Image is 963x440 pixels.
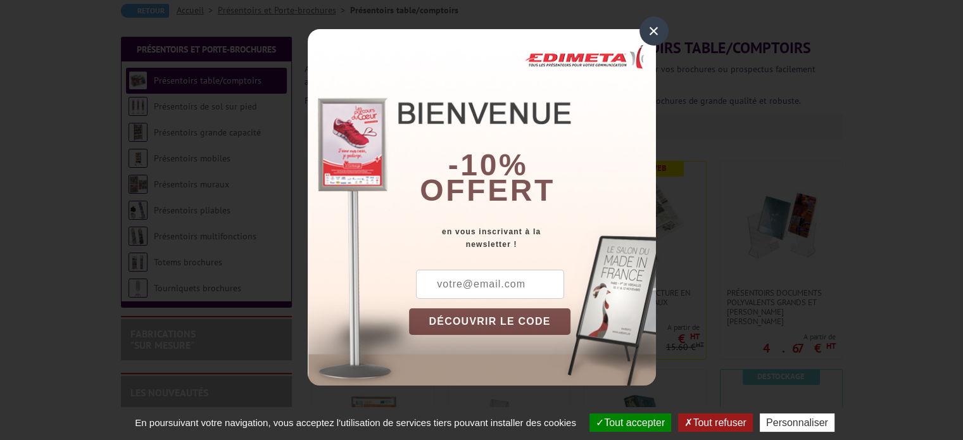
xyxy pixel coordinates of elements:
[678,413,752,432] button: Tout refuser
[639,16,669,46] div: ×
[409,308,571,335] button: DÉCOUVRIR LE CODE
[448,148,528,182] b: -10%
[589,413,671,432] button: Tout accepter
[420,173,555,207] font: offert
[760,413,834,432] button: Personnaliser (fenêtre modale)
[129,417,582,428] span: En poursuivant votre navigation, vous acceptez l'utilisation de services tiers pouvant installer ...
[409,225,656,251] div: en vous inscrivant à la newsletter !
[416,270,564,299] input: votre@email.com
